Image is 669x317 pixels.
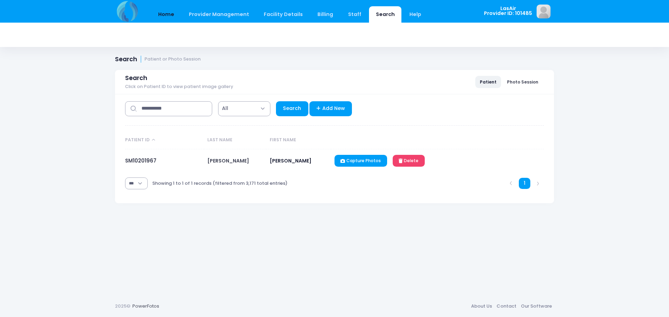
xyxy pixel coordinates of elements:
[204,131,266,149] th: Last Name: activate to sort column ascending
[484,6,532,16] span: LasAir Provider ID: 101485
[218,101,270,116] span: All
[207,157,249,164] span: [PERSON_NAME]
[537,5,551,18] img: image
[334,155,387,167] a: Capture Photos
[518,300,554,312] a: Our Software
[393,155,425,167] a: Delete
[266,131,331,149] th: First Name: activate to sort column ascending
[494,300,518,312] a: Contact
[475,76,501,88] a: Patient
[125,84,233,89] span: Click on Patient ID to view patient image gallery
[403,6,428,23] a: Help
[270,157,312,164] span: [PERSON_NAME]
[341,6,368,23] a: Staff
[519,178,530,189] a: 1
[502,76,543,88] a: Photo Session
[369,6,401,23] a: Search
[145,57,201,62] small: Patient or Photo Session
[115,303,130,309] span: 2025©
[151,6,181,23] a: Home
[152,175,287,191] div: Showing 1 to 1 of 1 records (filtered from 3,171 total entries)
[125,131,204,149] th: Patient ID: activate to sort column descending
[469,300,494,312] a: About Us
[132,303,159,309] a: PowerFotos
[125,74,147,82] span: Search
[222,105,228,112] span: All
[276,101,308,116] a: Search
[257,6,310,23] a: Facility Details
[115,56,201,63] h1: Search
[309,101,352,116] a: Add New
[125,157,156,164] a: SM10201967
[311,6,340,23] a: Billing
[182,6,256,23] a: Provider Management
